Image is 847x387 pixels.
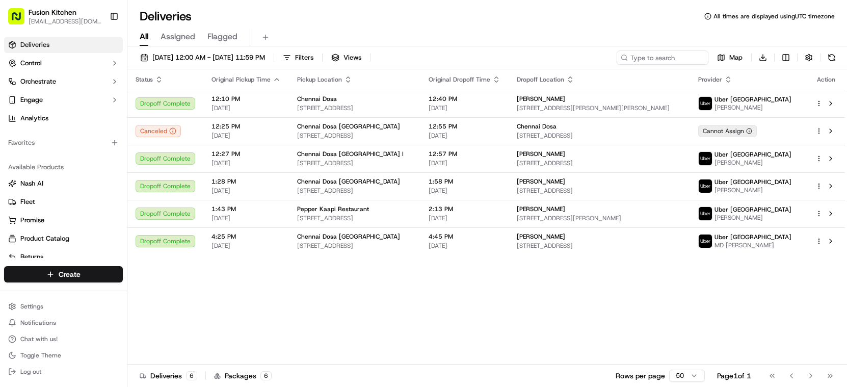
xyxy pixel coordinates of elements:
span: Analytics [20,114,48,123]
span: [STREET_ADDRESS] [517,159,682,167]
span: Original Pickup Time [211,75,271,84]
span: Original Dropoff Time [429,75,490,84]
button: Nash AI [4,175,123,192]
button: Notifications [4,316,123,330]
span: [DATE] [211,104,281,112]
span: [STREET_ADDRESS][PERSON_NAME] [517,214,682,222]
span: [DATE] [429,159,500,167]
span: [DATE] 12:00 AM - [DATE] 11:59 PM [152,53,265,62]
span: [DATE] [429,242,500,250]
span: Uber [GEOGRAPHIC_DATA] [714,205,791,214]
input: Type to search [617,50,708,65]
span: Toggle Theme [20,351,61,359]
span: [DATE] [211,242,281,250]
span: [DATE] [429,187,500,195]
img: uber-new-logo.jpeg [699,207,712,220]
span: Uber [GEOGRAPHIC_DATA] [714,178,791,186]
span: Assigned [161,31,195,43]
button: Orchestrate [4,73,123,90]
img: uber-new-logo.jpeg [699,235,712,248]
a: Deliveries [4,37,123,53]
span: [STREET_ADDRESS] [517,242,682,250]
span: 12:57 PM [429,150,500,158]
span: Settings [20,302,43,311]
span: Dropoff Location [517,75,564,84]
span: Returns [20,252,43,262]
div: Packages [214,371,272,381]
span: [PERSON_NAME] [714,104,791,112]
span: Uber [GEOGRAPHIC_DATA] [714,150,791,159]
span: All [140,31,148,43]
button: Fusion Kitchen[EMAIL_ADDRESS][DOMAIN_NAME] [4,4,105,29]
button: Control [4,55,123,71]
span: Chennai Dosa [GEOGRAPHIC_DATA] [297,122,400,131]
span: [PERSON_NAME] [517,95,565,103]
span: Chennai Dosa [517,122,557,131]
span: [DATE] [211,159,281,167]
span: Chennai Dosa [GEOGRAPHIC_DATA] I [297,150,404,158]
span: 1:28 PM [211,177,281,186]
button: Log out [4,365,123,379]
span: [PERSON_NAME] [517,233,565,241]
span: [STREET_ADDRESS] [297,132,412,140]
span: Product Catalog [20,234,69,243]
span: 1:43 PM [211,205,281,213]
span: Uber [GEOGRAPHIC_DATA] [714,95,791,104]
span: [DATE] [211,187,281,195]
span: Filters [295,53,313,62]
img: uber-new-logo.jpeg [699,152,712,165]
span: Views [343,53,361,62]
button: Refresh [825,50,839,65]
button: [DATE] 12:00 AM - [DATE] 11:59 PM [136,50,270,65]
span: MD [PERSON_NAME] [714,241,791,249]
div: Page 1 of 1 [717,371,751,381]
div: Deliveries [140,371,197,381]
span: Chat with us! [20,335,58,343]
a: Fleet [8,197,119,207]
span: [PERSON_NAME] [714,186,791,194]
button: Returns [4,249,123,265]
span: [PERSON_NAME] [517,205,565,213]
span: Chennai Dosa [GEOGRAPHIC_DATA] [297,177,400,186]
span: [DATE] [211,132,281,140]
span: [STREET_ADDRESS][PERSON_NAME][PERSON_NAME] [517,104,682,112]
div: Favorites [4,135,123,151]
span: Engage [20,95,43,105]
span: 12:40 PM [429,95,500,103]
span: [DATE] [429,132,500,140]
span: Chennai Dosa [297,95,337,103]
span: Control [20,59,42,68]
span: Chennai Dosa [GEOGRAPHIC_DATA] [297,233,400,241]
span: Create [59,269,81,279]
span: Fleet [20,197,35,207]
a: Product Catalog [8,234,119,243]
span: 12:10 PM [211,95,281,103]
button: Fusion Kitchen [29,7,76,17]
div: Canceled [136,125,181,137]
button: Cannot Assign [698,125,757,137]
span: [STREET_ADDRESS] [517,187,682,195]
span: [EMAIL_ADDRESS][DOMAIN_NAME] [29,17,101,25]
a: Analytics [4,110,123,126]
span: Map [729,53,743,62]
span: Provider [698,75,722,84]
div: 6 [186,371,197,380]
button: Views [327,50,366,65]
div: Action [815,75,837,84]
button: Map [712,50,747,65]
span: Status [136,75,153,84]
span: Orchestrate [20,77,56,86]
span: [STREET_ADDRESS] [297,159,412,167]
span: Uber [GEOGRAPHIC_DATA] [714,233,791,241]
button: Product Catalog [4,230,123,247]
span: [STREET_ADDRESS] [517,132,682,140]
span: 4:45 PM [429,233,500,241]
span: [PERSON_NAME] [714,159,791,167]
span: Pickup Location [297,75,342,84]
img: uber-new-logo.jpeg [699,179,712,193]
a: Returns [8,252,119,262]
h1: Deliveries [140,8,192,24]
span: 4:25 PM [211,233,281,241]
span: [PERSON_NAME] [517,150,565,158]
